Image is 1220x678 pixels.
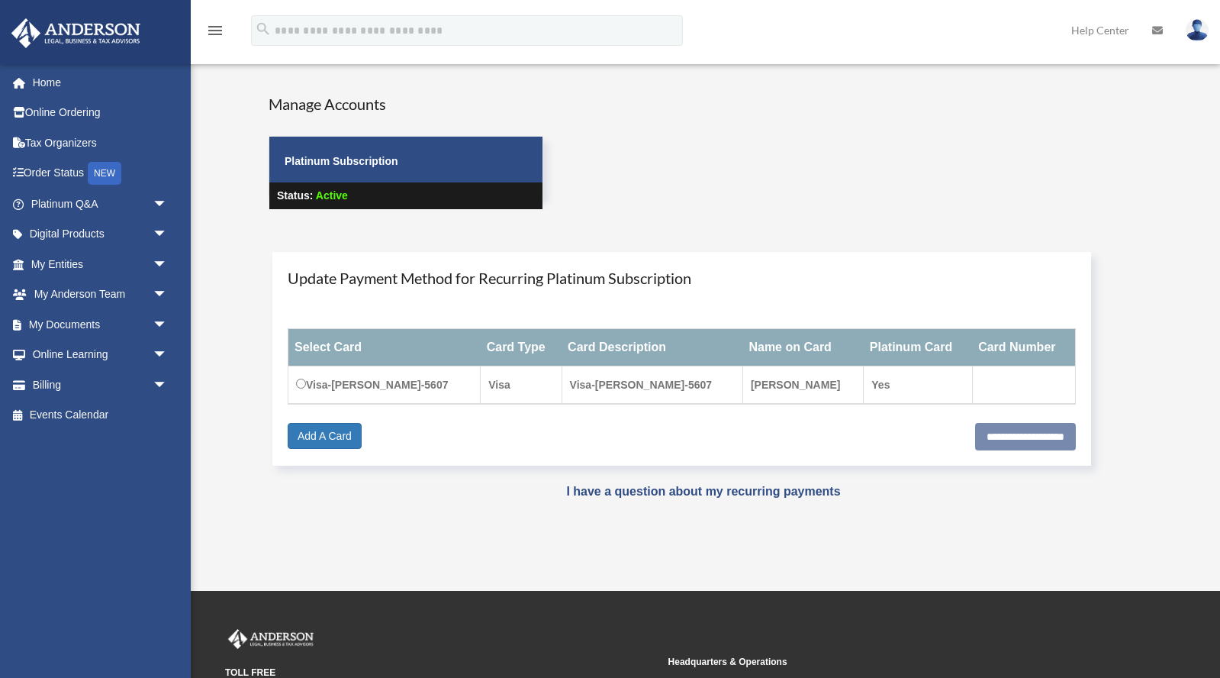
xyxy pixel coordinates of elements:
[11,219,191,250] a: Digital Productsarrow_drop_down
[11,279,191,310] a: My Anderson Teamarrow_drop_down
[481,329,562,366] th: Card Type
[206,27,224,40] a: menu
[562,329,742,366] th: Card Description
[742,329,863,366] th: Name on Card
[316,189,348,202] span: Active
[206,21,224,40] i: menu
[288,366,481,405] td: Visa-[PERSON_NAME]-5607
[269,93,543,115] h4: Manage Accounts
[11,340,191,370] a: Online Learningarrow_drop_down
[285,155,398,167] strong: Platinum Subscription
[11,98,191,128] a: Online Ordering
[562,366,742,405] td: Visa-[PERSON_NAME]-5607
[11,67,191,98] a: Home
[11,189,191,219] a: Platinum Q&Aarrow_drop_down
[1186,19,1209,41] img: User Pic
[11,400,191,431] a: Events Calendar
[668,654,1101,670] small: Headquarters & Operations
[864,329,972,366] th: Platinum Card
[153,309,183,341] span: arrow_drop_down
[153,189,183,220] span: arrow_drop_down
[225,629,317,649] img: Anderson Advisors Platinum Portal
[11,249,191,279] a: My Entitiesarrow_drop_down
[277,189,313,202] strong: Status:
[11,309,191,340] a: My Documentsarrow_drop_down
[11,158,191,189] a: Order StatusNEW
[288,267,1076,289] h4: Update Payment Method for Recurring Platinum Subscription
[88,162,121,185] div: NEW
[288,423,362,449] a: Add A Card
[288,329,481,366] th: Select Card
[255,21,272,37] i: search
[153,279,183,311] span: arrow_drop_down
[153,370,183,401] span: arrow_drop_down
[972,329,1075,366] th: Card Number
[864,366,972,405] td: Yes
[11,370,191,400] a: Billingarrow_drop_down
[153,340,183,371] span: arrow_drop_down
[153,249,183,280] span: arrow_drop_down
[742,366,863,405] td: [PERSON_NAME]
[481,366,562,405] td: Visa
[566,485,840,498] a: I have a question about my recurring payments
[11,128,191,158] a: Tax Organizers
[7,18,145,48] img: Anderson Advisors Platinum Portal
[153,219,183,250] span: arrow_drop_down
